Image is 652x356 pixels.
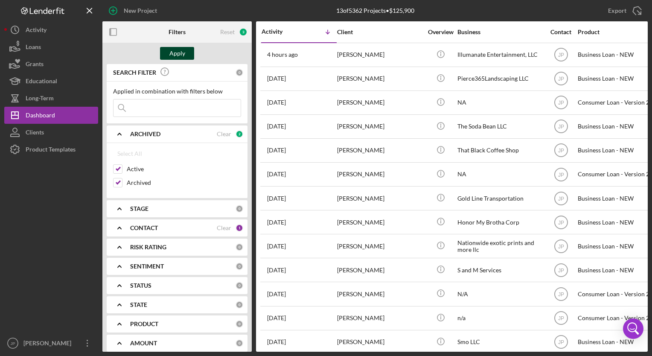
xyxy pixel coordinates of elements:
div: Apply [169,47,185,60]
div: Contact [545,29,577,35]
time: 2025-08-16 17:43 [267,123,286,130]
div: Select All [117,145,142,162]
div: 0 [236,282,243,289]
div: [PERSON_NAME] [21,335,77,354]
div: New Project [124,2,157,19]
label: Active [127,165,241,173]
div: Clients [26,124,44,143]
div: Reset [220,29,235,35]
b: SENTIMENT [130,263,164,270]
label: Archived [127,178,241,187]
div: Long-Term [26,90,54,109]
div: Business [457,29,543,35]
div: 0 [236,301,243,309]
div: That Black Coffee Shop [457,139,543,162]
div: 2 [236,130,243,138]
div: 13 of 5362 Projects • $125,900 [336,7,414,14]
div: 0 [236,205,243,213]
time: 2025-08-11 00:10 [267,171,286,178]
div: 3 [239,28,247,36]
button: Apply [160,47,194,60]
text: JP [558,100,564,106]
div: Gold Line Transportation [457,187,543,210]
div: Nationwide exotic prints and more llc [457,235,543,257]
button: Grants [4,55,98,73]
text: JP [558,243,564,249]
text: JP [558,315,564,321]
text: JP [558,124,564,130]
b: STATE [130,301,147,308]
button: Loans [4,38,98,55]
div: 0 [236,69,243,76]
div: [PERSON_NAME] [337,187,422,210]
text: JP [558,52,564,58]
b: RISK RATING [130,244,166,251]
button: Educational [4,73,98,90]
time: 2025-08-11 00:01 [267,195,286,202]
time: 2025-07-02 19:53 [267,338,286,345]
b: Filters [169,29,186,35]
button: Long-Term [4,90,98,107]
div: [PERSON_NAME] [337,67,422,90]
text: JP [558,172,564,178]
div: [PERSON_NAME] [337,259,422,281]
time: 2025-08-08 15:41 [267,243,286,250]
div: 0 [236,320,243,328]
div: n/a [457,307,543,330]
div: [PERSON_NAME] [337,115,422,138]
div: 1 [236,224,243,232]
div: Overview [425,29,457,35]
text: JP [558,148,564,154]
div: N/A [457,283,543,305]
text: JP [558,76,564,82]
div: Illumanate Entertainment, LLC [457,44,543,66]
div: Honor My Brotha Corp [457,211,543,233]
b: STAGE [130,205,148,212]
div: Clear [217,131,231,137]
time: 2025-07-28 18:55 [267,291,286,298]
text: JP [10,341,15,346]
div: Smo LLC [457,331,543,353]
button: Product Templates [4,141,98,158]
div: 0 [236,243,243,251]
b: ARCHIVED [130,131,160,137]
div: 0 [236,263,243,270]
button: New Project [102,2,166,19]
button: Activity [4,21,98,38]
div: [PERSON_NAME] [337,91,422,114]
text: JP [558,339,564,345]
button: Clients [4,124,98,141]
a: Dashboard [4,107,98,124]
div: [PERSON_NAME] [337,283,422,305]
time: 2025-08-10 23:55 [267,219,286,226]
div: Loans [26,38,41,58]
div: Export [608,2,626,19]
time: 2025-08-18 17:27 [267,99,286,106]
text: JP [558,196,564,201]
time: 2025-08-11 17:50 [267,147,286,154]
b: AMOUNT [130,340,157,347]
div: [PERSON_NAME] [337,44,422,66]
time: 2025-07-22 19:40 [267,315,286,321]
div: [PERSON_NAME] [337,139,422,162]
div: [PERSON_NAME] [337,307,422,330]
time: 2025-08-20 12:04 [267,51,298,58]
b: PRODUCT [130,321,158,327]
div: Pierce365Landscaping LLC [457,67,543,90]
button: JP[PERSON_NAME] [4,335,98,352]
div: Dashboard [26,107,55,126]
div: S and M Services [457,259,543,281]
div: Product Templates [26,141,76,160]
text: JP [558,267,564,273]
div: NA [457,91,543,114]
div: The Soda Bean LLC [457,115,543,138]
div: Clear [217,225,231,231]
time: 2025-08-08 15:36 [267,267,286,274]
button: Select All [113,145,146,162]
